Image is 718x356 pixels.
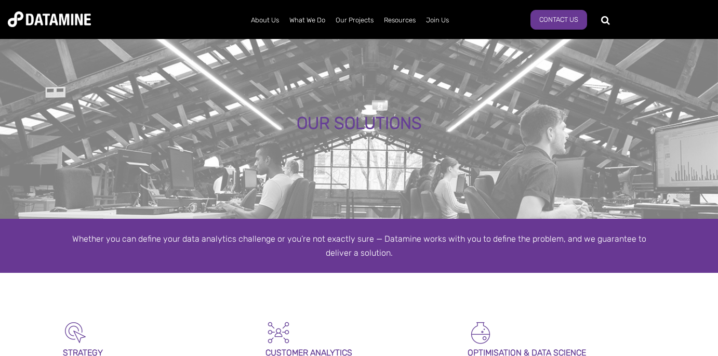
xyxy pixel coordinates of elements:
a: Resources [379,7,421,34]
img: Customer Analytics [265,320,291,346]
a: About Us [246,7,284,34]
img: Strategy-1 [63,320,89,346]
a: Our Projects [330,7,379,34]
div: OUR SOLUTIONS [85,114,633,133]
img: Optimisation & Data Science [468,320,494,346]
img: Datamine [8,11,91,27]
a: Contact Us [530,10,587,30]
a: What We Do [284,7,330,34]
div: Whether you can define your data analytics challenge or you’re not exactly sure — Datamine works ... [63,232,655,260]
a: Join Us [421,7,454,34]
